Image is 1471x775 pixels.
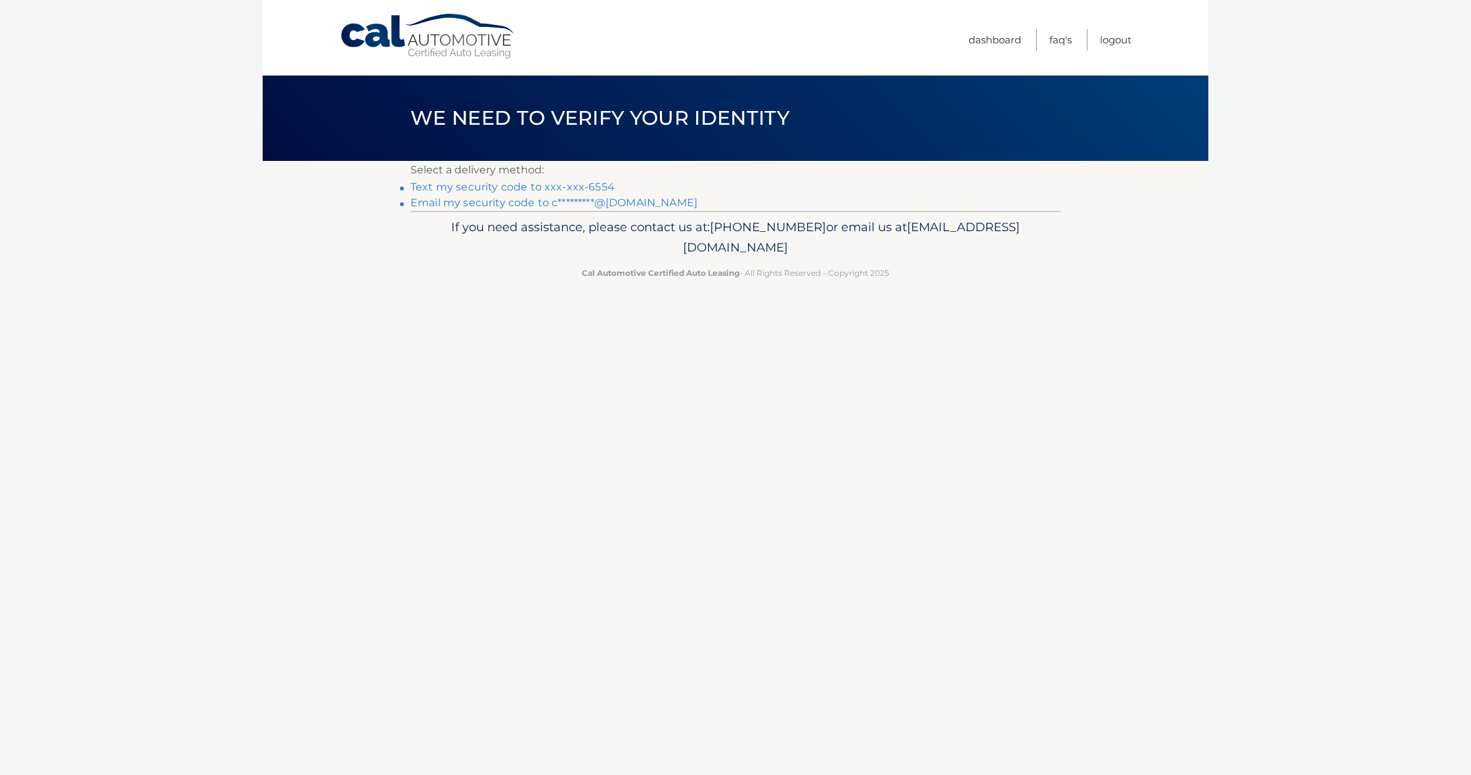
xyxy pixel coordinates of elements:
a: Dashboard [969,29,1021,51]
span: [PHONE_NUMBER] [710,219,826,234]
p: Select a delivery method: [410,161,1061,179]
a: Text my security code to xxx-xxx-6554 [410,181,615,193]
span: We need to verify your identity [410,106,789,130]
a: FAQ's [1049,29,1072,51]
a: Logout [1100,29,1131,51]
a: Email my security code to c*********@[DOMAIN_NAME] [410,196,697,209]
p: - All Rights Reserved - Copyright 2025 [419,266,1052,280]
p: If you need assistance, please contact us at: or email us at [419,217,1052,259]
a: Cal Automotive [340,13,517,60]
strong: Cal Automotive Certified Auto Leasing [582,268,739,278]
